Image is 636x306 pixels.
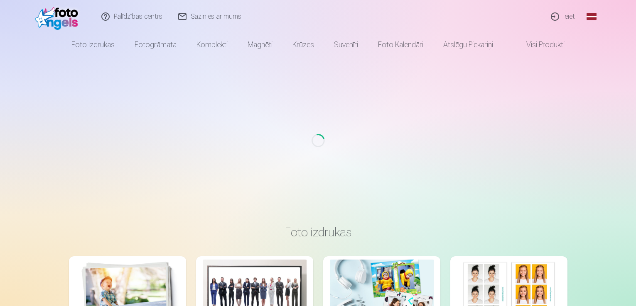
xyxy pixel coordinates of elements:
[61,33,125,56] a: Foto izdrukas
[282,33,324,56] a: Krūzes
[503,33,575,56] a: Visi produkti
[433,33,503,56] a: Atslēgu piekariņi
[368,33,433,56] a: Foto kalendāri
[125,33,187,56] a: Fotogrāmata
[324,33,368,56] a: Suvenīri
[187,33,238,56] a: Komplekti
[35,3,83,30] img: /fa1
[76,225,561,240] h3: Foto izdrukas
[238,33,282,56] a: Magnēti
